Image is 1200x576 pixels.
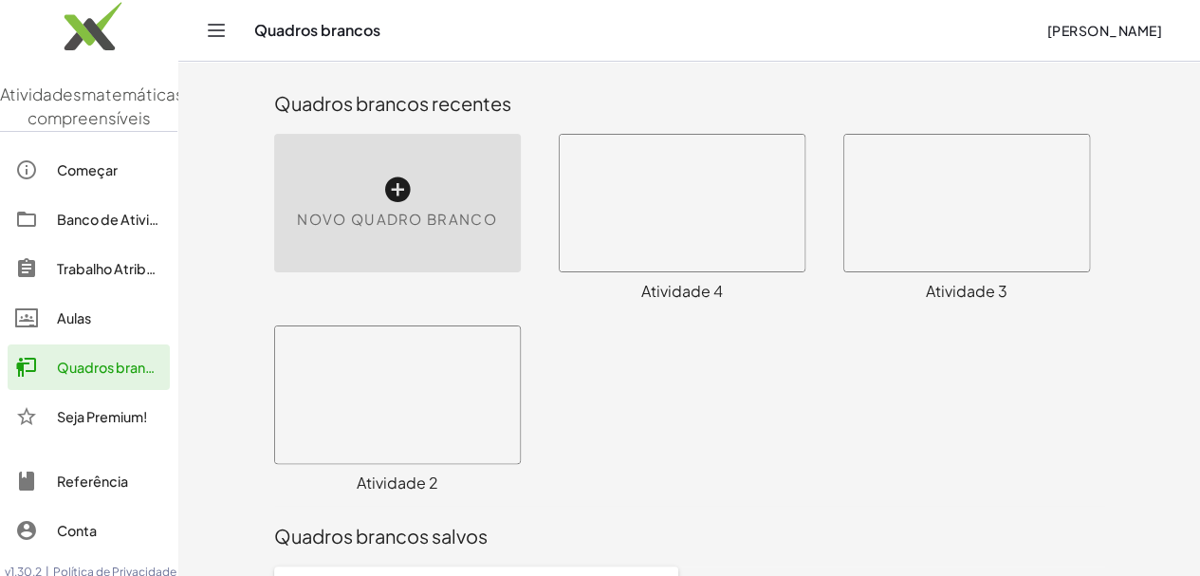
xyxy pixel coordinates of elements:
a: Trabalho Atribuído [8,246,170,291]
a: Começar [8,147,170,193]
font: Começar [57,161,118,178]
font: Seja Premium! [57,408,147,425]
button: [PERSON_NAME] [1031,13,1177,47]
a: Aulas [8,295,170,341]
font: Referência [57,473,128,490]
font: matemáticas compreensíveis [28,84,185,129]
font: Quadros brancos recentes [274,91,511,115]
a: Quadros brancos [8,344,170,390]
font: Novo quadro branco [297,210,496,228]
a: Conta [8,508,170,553]
font: Trabalho Atribuído [57,260,175,277]
a: Banco de Atividades [8,196,170,242]
div: Atividade 4 [559,280,805,303]
font: Quadros brancos salvos [274,524,488,548]
font: Aulas [57,309,91,326]
div: Atividade 2 [274,472,521,494]
button: Alternar navegação [201,15,231,46]
font: [PERSON_NAME] [1047,22,1162,39]
font: Conta [57,522,97,539]
div: Atividade 3 [843,280,1090,303]
font: Banco de Atividades [57,211,191,228]
font: Quadros brancos [57,359,169,376]
a: Referência [8,458,170,504]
